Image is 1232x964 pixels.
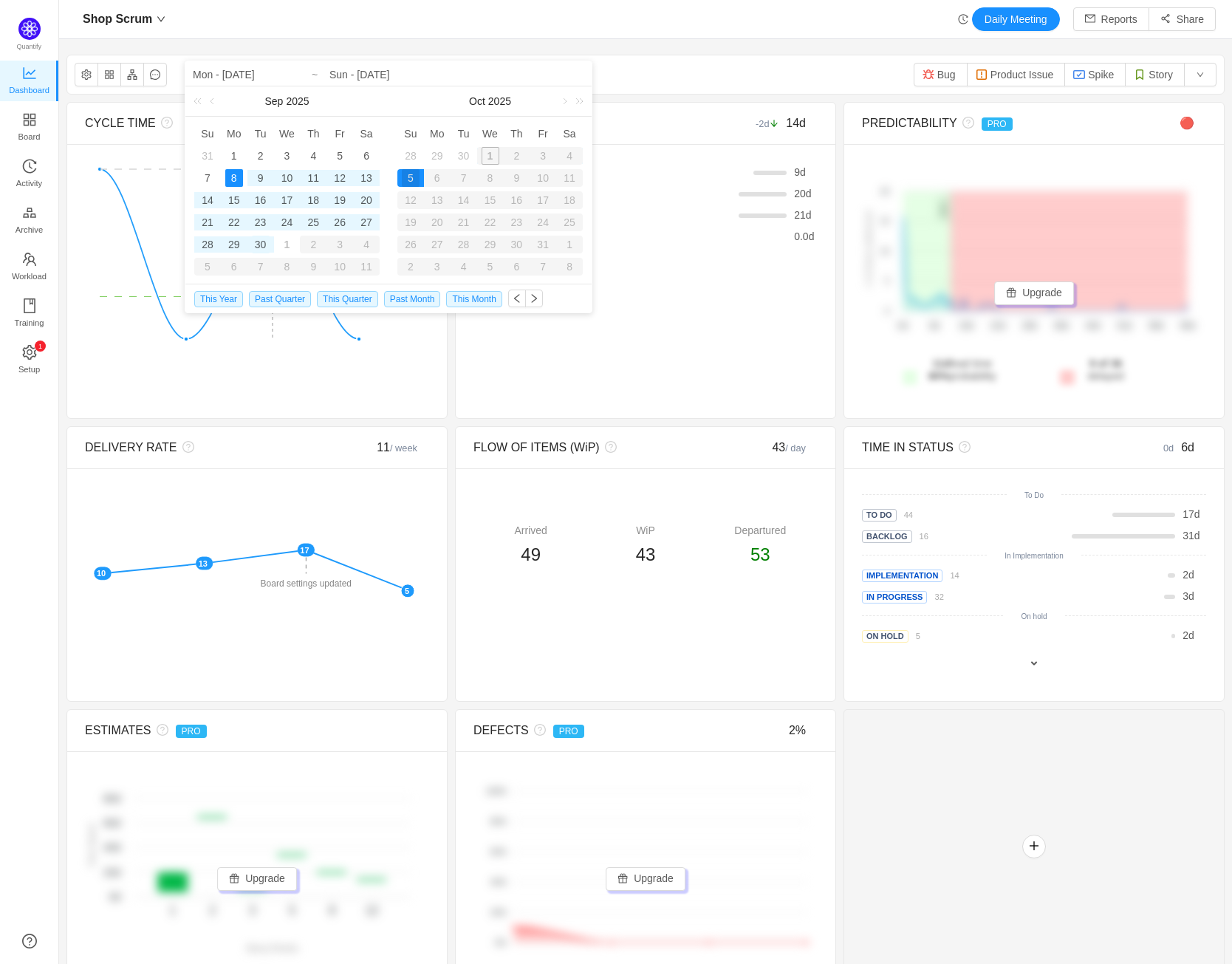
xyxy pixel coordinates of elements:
[1184,63,1216,86] button: icon: down
[221,145,247,167] td: September 1, 2025
[75,63,98,86] button: icon: setting
[556,169,583,187] div: 11
[18,18,41,40] img: Quantify
[424,123,451,145] th: Mon
[1073,69,1085,81] img: 10300
[525,290,543,307] button: icon: right
[274,123,301,145] th: Wed
[967,63,1066,86] button: Product Issue
[756,118,786,129] small: -2d
[990,321,1005,332] tspan: 22d
[397,189,424,211] td: October 12, 2025
[994,281,1074,305] button: icon: giftUpgrade
[942,569,959,581] a: 14
[397,236,424,253] div: 26
[300,211,326,233] td: September 25, 2025
[530,145,556,167] td: October 3, 2025
[247,233,274,256] td: September 30, 2025
[976,69,988,81] img: 10308
[424,211,451,233] td: October 20, 2025
[958,14,968,24] i: icon: history
[274,167,301,189] td: September 10, 2025
[22,252,37,267] i: icon: team
[530,256,556,278] td: November 7, 2025
[247,167,274,189] td: September 9, 2025
[278,191,295,209] div: 17
[503,233,530,256] td: October 30, 2025
[194,127,221,140] span: Su
[22,160,37,189] a: Activity
[446,291,502,307] span: This Month
[326,145,353,167] td: September 5, 2025
[85,117,156,129] span: CYCLE TIME
[247,256,274,278] td: October 7, 2025
[22,345,37,360] i: icon: setting
[556,189,583,211] td: October 18, 2025
[199,147,216,165] div: 31
[451,236,477,253] div: 28
[300,233,326,256] td: October 2, 2025
[503,145,530,167] td: October 2, 2025
[556,191,583,209] div: 18
[357,169,375,187] div: 13
[794,188,806,199] span: 20
[530,147,556,165] div: 3
[424,145,451,167] td: September 29, 2025
[451,145,477,167] td: September 30, 2025
[897,508,913,520] a: 44
[424,213,451,231] div: 20
[530,213,556,231] div: 24
[331,191,349,209] div: 19
[278,169,295,187] div: 10
[9,75,49,105] span: Dashboard
[451,256,477,278] td: November 4, 2025
[353,211,380,233] td: September 27, 2025
[97,63,121,86] button: icon: appstore
[424,256,451,278] td: November 3, 2025
[424,167,451,189] td: October 6, 2025
[556,213,583,231] div: 25
[22,934,37,948] a: icon: question-circle
[950,571,959,580] small: 14
[326,256,353,278] td: October 10, 2025
[1088,358,1124,382] span: delayed
[794,209,806,221] span: 21
[300,167,326,189] td: September 11, 2025
[508,290,526,307] button: icon: left
[920,532,928,541] small: 16
[22,205,37,220] i: icon: gold
[249,291,311,307] span: Past Quarter
[934,592,943,601] small: 32
[199,213,216,231] div: 21
[1064,63,1126,86] button: Spike
[556,233,583,256] td: November 1, 2025
[487,86,513,116] a: 2025
[304,213,322,231] div: 25
[794,230,814,242] span: d
[225,147,243,165] div: 1
[477,189,504,211] td: October 15, 2025
[1073,7,1149,31] button: icon: mailReports
[786,117,806,129] span: 14d
[331,213,349,231] div: 26
[865,211,874,287] text: # of items delivered
[274,145,301,167] td: September 3, 2025
[428,147,446,165] div: 29
[353,167,380,189] td: September 13, 2025
[397,213,424,231] div: 19
[862,114,1120,132] div: PREDICTABILITY
[331,147,349,165] div: 5
[384,291,441,307] span: Past Month
[252,169,270,187] div: 9
[530,233,556,256] td: October 31, 2025
[477,169,504,187] div: 8
[199,191,216,209] div: 14
[353,145,380,167] td: September 6, 2025
[143,63,167,86] button: icon: message
[794,230,808,242] span: 0.0
[885,277,889,286] tspan: 5
[1180,117,1194,129] span: 🔴
[247,123,274,145] th: Tue
[194,167,221,189] td: September 7, 2025
[194,145,221,167] td: August 31, 2025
